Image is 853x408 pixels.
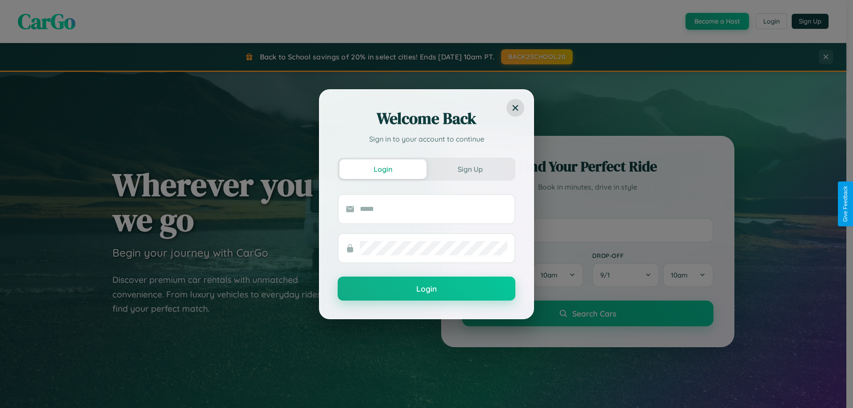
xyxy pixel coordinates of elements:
[338,134,515,144] p: Sign in to your account to continue
[338,277,515,301] button: Login
[338,108,515,129] h2: Welcome Back
[339,159,426,179] button: Login
[842,186,849,222] div: Give Feedback
[426,159,514,179] button: Sign Up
